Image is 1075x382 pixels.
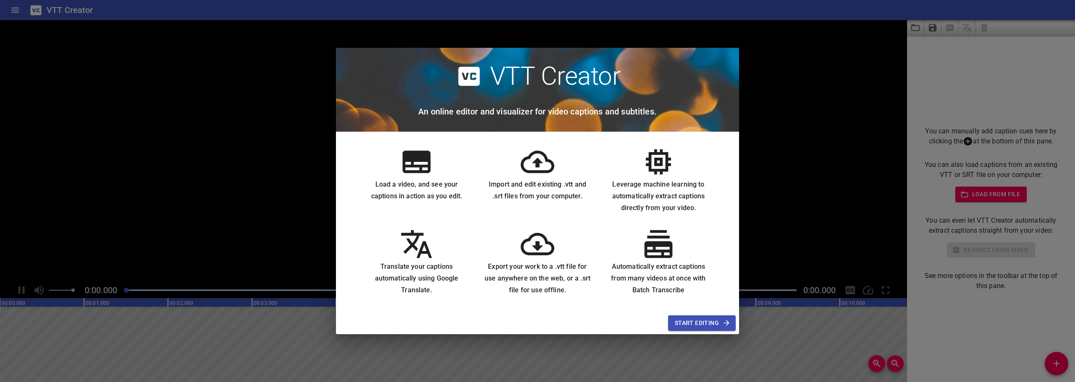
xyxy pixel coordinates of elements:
h6: An online editor and visualizer for video captions and subtitles. [418,105,657,118]
h6: Automatically extract captions from many videos at once with Batch Transcribe [605,261,712,296]
button: Start Editing [668,315,736,331]
h6: Import and edit existing .vtt and .srt files from your computer. [484,179,591,202]
h6: Translate your captions automatically using Google Translate. [363,261,470,296]
h6: Export your work to a .vtt file for use anywhere on the web, or a .srt file for use offline. [484,261,591,296]
h2: VTT Creator [490,61,621,91]
h6: Load a video, and see your captions in action as you edit. [363,179,470,202]
h6: Leverage machine learning to automatically extract captions directly from your video. [605,179,712,214]
span: Start Editing [675,318,729,328]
